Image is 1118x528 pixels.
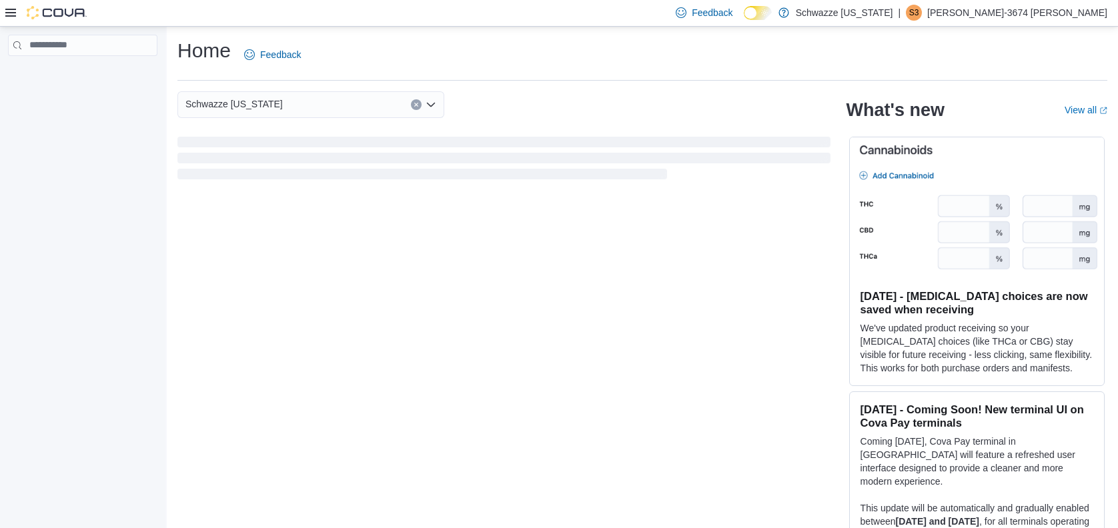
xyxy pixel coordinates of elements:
nav: Complex example [8,59,157,91]
div: Sarah-3674 Holmes [906,5,922,21]
p: Coming [DATE], Cova Pay terminal in [GEOGRAPHIC_DATA] will feature a refreshed user interface des... [861,435,1093,488]
span: S3 [909,5,919,21]
span: Dark Mode [744,20,744,21]
h3: [DATE] - Coming Soon! New terminal UI on Cova Pay terminals [861,403,1093,429]
span: Feedback [692,6,732,19]
img: Cova [27,6,87,19]
p: We've updated product receiving so your [MEDICAL_DATA] choices (like THCa or CBG) stay visible fo... [861,321,1093,375]
strong: [DATE] and [DATE] [896,516,979,527]
svg: External link [1099,107,1107,115]
input: Dark Mode [744,6,772,20]
a: View allExternal link [1065,105,1107,115]
button: Clear input [411,99,422,110]
p: | [898,5,901,21]
span: Loading [177,139,830,182]
h2: What's new [847,99,945,121]
span: Schwazze [US_STATE] [185,96,283,112]
h3: [DATE] - [MEDICAL_DATA] choices are now saved when receiving [861,289,1093,316]
p: Schwazze [US_STATE] [796,5,893,21]
a: Feedback [239,41,306,68]
h1: Home [177,37,231,64]
span: Feedback [260,48,301,61]
p: [PERSON_NAME]-3674 [PERSON_NAME] [927,5,1107,21]
button: Open list of options [426,99,436,110]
